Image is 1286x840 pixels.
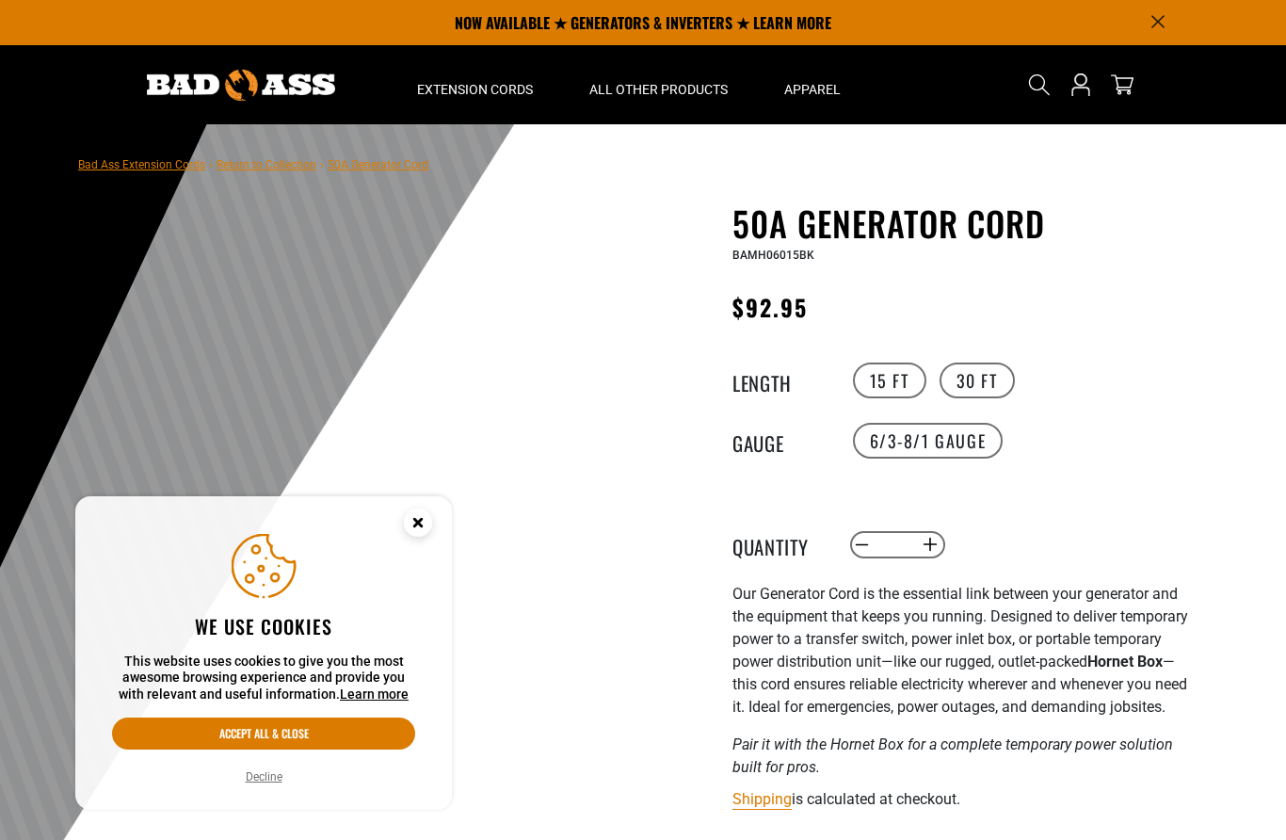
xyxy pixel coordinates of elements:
span: › [209,158,213,171]
a: Learn more [340,687,409,702]
span: 50A Generator Cord [328,158,428,171]
summary: Search [1024,70,1054,100]
span: BAMH06015BK [732,249,814,262]
summary: Extension Cords [389,45,561,124]
a: Shipping [732,790,792,808]
button: Decline [240,767,288,786]
p: This website uses cookies to give you the most awesome browsing experience and provide you with r... [112,654,415,703]
a: Bad Ass Extension Cords [78,158,205,171]
span: $92.95 [732,290,808,324]
nav: breadcrumbs [78,153,428,175]
summary: Apparel [756,45,869,124]
legend: Gauge [732,428,827,453]
label: 30 FT [940,363,1015,398]
button: Accept all & close [112,718,415,750]
div: is calculated at checkout. [732,786,1194,812]
summary: All Other Products [561,45,756,124]
span: Apparel [784,81,841,98]
legend: Length [732,368,827,393]
h2: We use cookies [112,614,415,638]
span: › [320,158,324,171]
em: Pair it with the Hornet Box for a complete temporary power solution built for pros. [732,735,1173,776]
aside: Cookie Consent [75,496,452,811]
h1: 50A Generator Cord [732,203,1194,243]
a: Return to Collection [217,158,316,171]
span: Extension Cords [417,81,533,98]
span: All Other Products [589,81,728,98]
label: Quantity [732,532,827,557]
p: Our Generator Cord is the essential link between your generator and the equipment that keeps you ... [732,583,1194,719]
label: 6/3-8/1 Gauge [853,423,1004,459]
label: 15 FT [853,363,926,398]
img: Bad Ass Extension Cords [147,70,335,101]
strong: Hornet Box [1087,653,1163,670]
